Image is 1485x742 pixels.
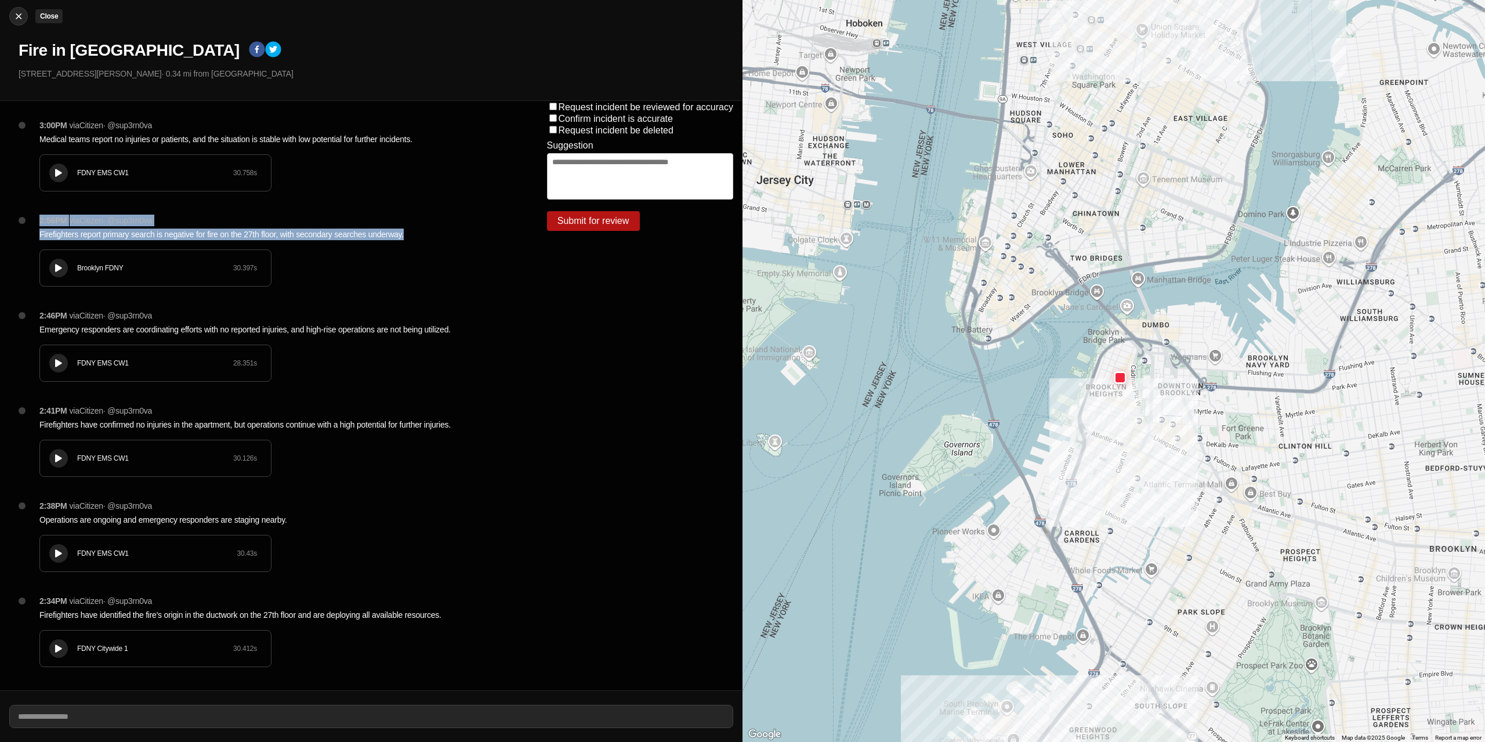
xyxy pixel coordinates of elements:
[77,454,233,463] div: FDNY EMS CW1
[77,263,233,273] div: Brooklyn FDNY
[70,500,153,512] p: via Citizen · @ sup3rn0va
[39,609,501,621] p: Firefighters have identified the fire's origin in the ductwork on the 27th floor and are deployin...
[1435,734,1482,741] a: Report a map error
[70,310,153,321] p: via Citizen · @ sup3rn0va
[249,41,265,60] button: facebook
[70,215,153,226] p: via Citizen · @ sup3rn0va
[1342,734,1405,741] span: Map data ©2025 Google
[39,595,67,607] p: 2:34PM
[70,405,153,417] p: via Citizen · @ sup3rn0va
[19,40,240,61] h1: Fire in [GEOGRAPHIC_DATA]
[39,405,67,417] p: 2:41PM
[547,140,593,151] label: Suggestion
[77,168,233,178] div: FDNY EMS CW1
[745,727,784,742] img: Google
[265,41,281,60] button: twitter
[77,359,233,368] div: FDNY EMS CW1
[559,125,673,135] label: Request incident be deleted
[1285,734,1335,742] button: Keyboard shortcuts
[70,595,153,607] p: via Citizen · @ sup3rn0va
[77,644,233,653] div: FDNY Citywide 1
[233,263,257,273] div: 30.397 s
[19,68,733,79] p: [STREET_ADDRESS][PERSON_NAME] · 0.34 mi from [GEOGRAPHIC_DATA]
[237,549,257,558] div: 30.43 s
[39,419,501,430] p: Firefighters have confirmed no injuries in the apartment, but operations continue with a high pot...
[233,168,257,178] div: 30.758 s
[559,114,673,124] label: Confirm incident is accurate
[233,644,257,653] div: 30.412 s
[39,324,501,335] p: Emergency responders are coordinating efforts with no reported injuries, and high-rise operations...
[39,514,501,526] p: Operations are ongoing and emergency responders are staging nearby.
[13,10,24,22] img: cancel
[39,500,67,512] p: 2:38PM
[1412,734,1428,741] a: Terms (opens in new tab)
[39,133,501,145] p: Medical teams report no injuries or patients, and the situation is stable with low potential for ...
[39,120,67,131] p: 3:00PM
[70,120,153,131] p: via Citizen · @ sup3rn0va
[40,12,58,20] small: Close
[39,215,67,226] p: 2:56PM
[233,454,257,463] div: 30.126 s
[39,310,67,321] p: 2:46PM
[745,727,784,742] a: Open this area in Google Maps (opens a new window)
[39,229,501,240] p: Firefighters report primary search is negative for fire on the 27th floor, with secondary searche...
[9,7,28,26] button: cancelClose
[233,359,257,368] div: 28.351 s
[77,549,237,558] div: FDNY EMS CW1
[559,102,734,112] label: Request incident be reviewed for accuracy
[547,211,640,231] button: Submit for review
